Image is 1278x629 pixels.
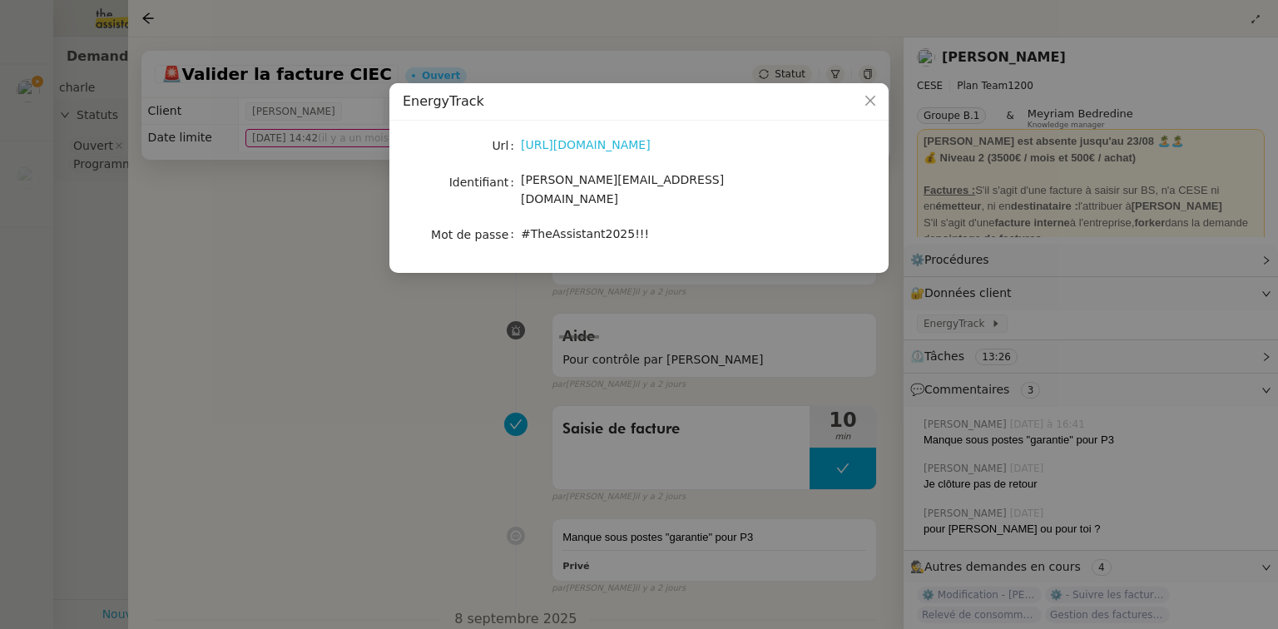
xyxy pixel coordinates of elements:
[521,138,651,151] a: [URL][DOMAIN_NAME]
[521,227,649,240] span: #TheAssistant2025!!!
[431,223,521,246] label: Mot de passe
[521,173,724,206] span: [PERSON_NAME][EMAIL_ADDRESS][DOMAIN_NAME]
[492,134,521,157] label: Url
[852,83,889,120] button: Close
[449,171,521,194] label: Identifiant
[403,93,484,109] span: EnergyTrack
